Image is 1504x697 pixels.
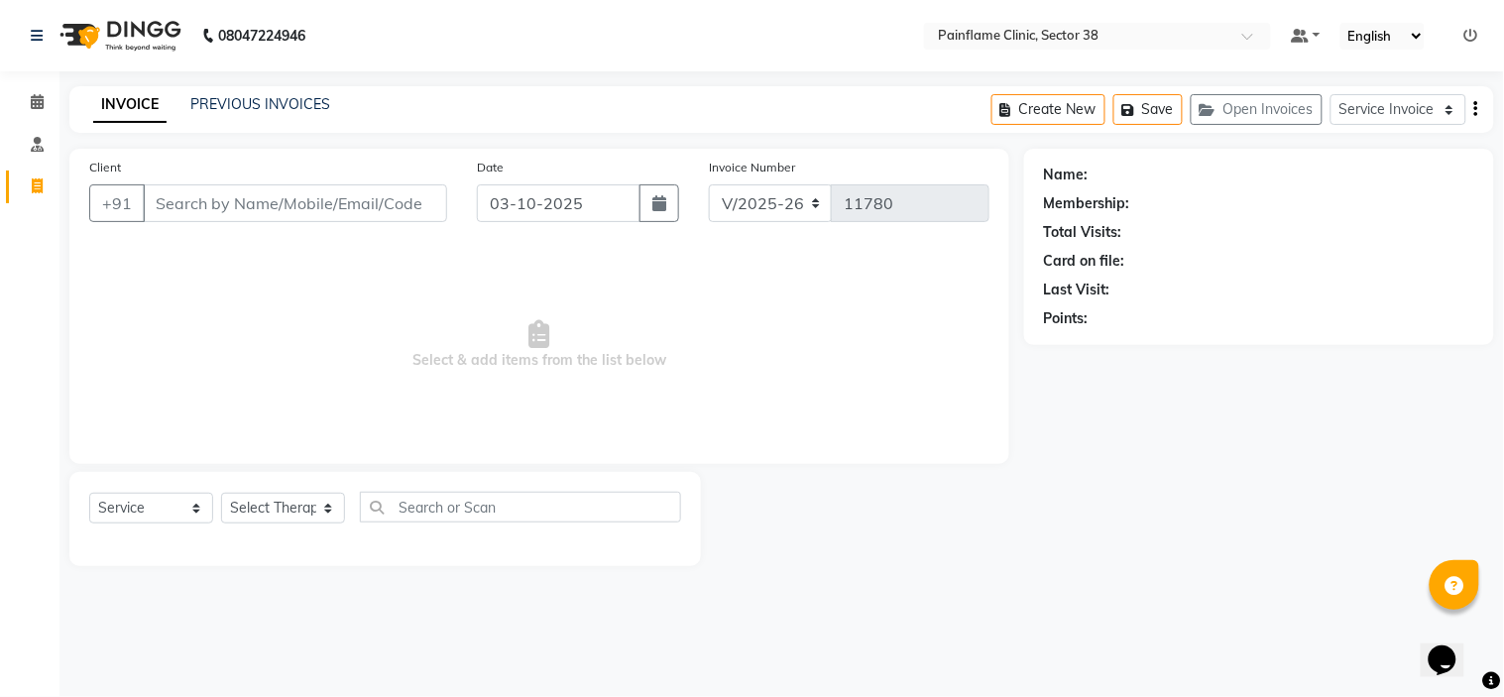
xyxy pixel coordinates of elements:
label: Date [477,159,504,176]
iframe: chat widget [1421,618,1484,677]
button: Create New [991,94,1105,125]
input: Search by Name/Mobile/Email/Code [143,184,447,222]
label: Client [89,159,121,176]
div: Name: [1044,165,1089,185]
div: Points: [1044,308,1089,329]
a: PREVIOUS INVOICES [190,95,330,113]
a: INVOICE [93,87,167,123]
button: +91 [89,184,145,222]
div: Total Visits: [1044,222,1122,243]
input: Search or Scan [360,492,681,523]
button: Open Invoices [1191,94,1323,125]
b: 08047224946 [218,8,305,63]
div: Membership: [1044,193,1130,214]
span: Select & add items from the list below [89,246,989,444]
img: logo [51,8,186,63]
div: Card on file: [1044,251,1125,272]
div: Last Visit: [1044,280,1110,300]
button: Save [1113,94,1183,125]
label: Invoice Number [709,159,795,176]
